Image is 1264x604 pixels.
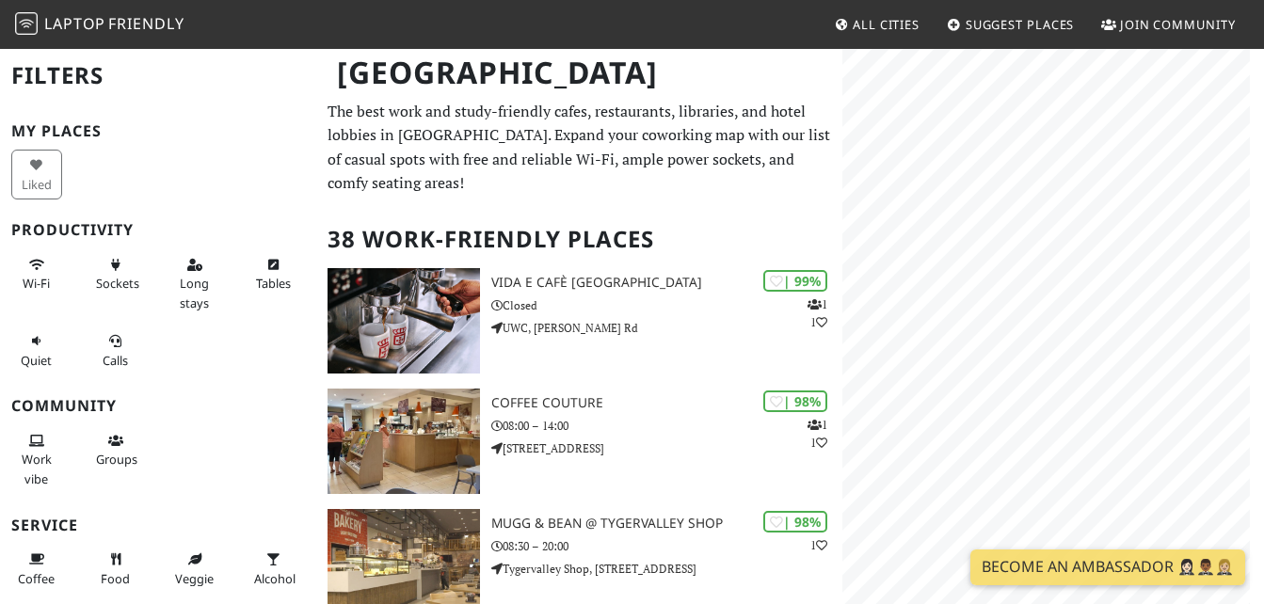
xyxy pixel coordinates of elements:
span: Suggest Places [966,16,1075,33]
button: Coffee [11,544,62,594]
img: Vida e Cafè University of Western Cape [328,268,481,374]
p: The best work and study-friendly cafes, restaurants, libraries, and hotel lobbies in [GEOGRAPHIC_... [328,100,832,196]
a: Join Community [1094,8,1243,41]
button: Tables [248,249,299,299]
a: Coffee Couture | 98% 11 Coffee Couture 08:00 – 14:00 [STREET_ADDRESS] [316,389,843,494]
a: All Cities [826,8,927,41]
p: Tygervalley Shop, [STREET_ADDRESS] [491,560,842,578]
h1: [GEOGRAPHIC_DATA] [322,47,840,99]
button: Alcohol [248,544,299,594]
button: Quiet [11,326,62,375]
span: All Cities [853,16,920,33]
p: 08:00 – 14:00 [491,417,842,435]
span: Coffee [18,570,55,587]
button: Work vibe [11,425,62,494]
span: Join Community [1120,16,1236,33]
button: Calls [90,326,141,375]
p: [STREET_ADDRESS] [491,439,842,457]
a: Become an Ambassador 🤵🏻‍♀️🤵🏾‍♂️🤵🏼‍♀️ [970,549,1245,585]
a: Suggest Places [939,8,1082,41]
span: Quiet [21,352,52,369]
h3: Vida e Cafè [GEOGRAPHIC_DATA] [491,275,842,291]
div: | 99% [763,270,827,292]
a: LaptopFriendly LaptopFriendly [15,8,184,41]
span: Alcohol [254,570,296,587]
p: 1 1 [808,416,827,452]
div: | 98% [763,390,827,412]
h3: My Places [11,122,305,140]
button: Veggie [169,544,220,594]
img: LaptopFriendly [15,12,38,35]
span: Stable Wi-Fi [23,275,50,292]
span: Long stays [180,275,209,310]
span: Work-friendly tables [256,275,291,292]
button: Groups [90,425,141,475]
p: UWC, [PERSON_NAME] Rd [491,319,842,337]
a: Vida e Cafè University of Western Cape | 99% 11 Vida e Cafè [GEOGRAPHIC_DATA] Closed UWC, [PERSON... [316,268,843,374]
span: Video/audio calls [103,352,128,369]
span: Laptop [44,13,105,34]
h2: 38 Work-Friendly Places [328,211,832,268]
button: Wi-Fi [11,249,62,299]
h3: Coffee Couture [491,395,842,411]
span: Veggie [175,570,214,587]
span: Food [101,570,130,587]
span: Group tables [96,451,137,468]
span: Friendly [108,13,184,34]
h3: Community [11,397,305,415]
button: Sockets [90,249,141,299]
button: Food [90,544,141,594]
button: Long stays [169,249,220,318]
p: 1 [810,536,827,554]
img: Coffee Couture [328,389,481,494]
span: People working [22,451,52,486]
p: 08:30 – 20:00 [491,537,842,555]
span: Power sockets [96,275,139,292]
p: 1 1 [808,295,827,331]
h2: Filters [11,47,305,104]
p: Closed [491,296,842,314]
h3: Productivity [11,221,305,239]
h3: Mugg & Bean @ Tygervalley Shop [491,516,842,532]
div: | 98% [763,511,827,532]
h3: Service [11,517,305,534]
